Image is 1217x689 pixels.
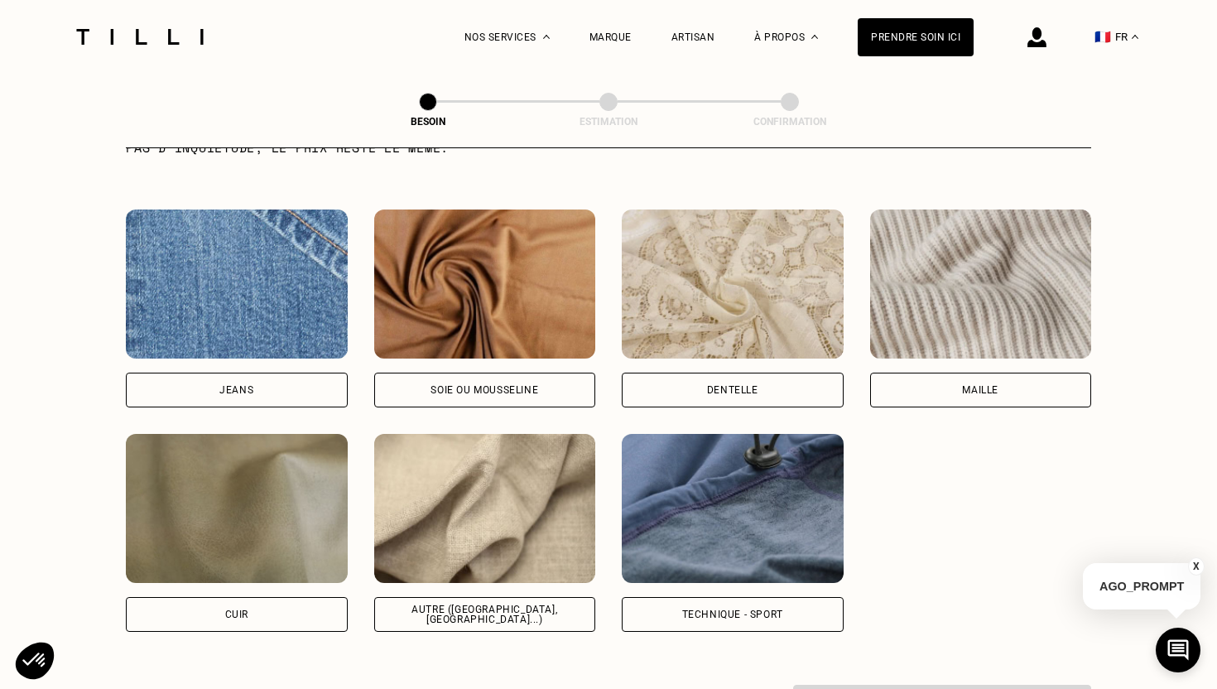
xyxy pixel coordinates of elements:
a: Artisan [671,31,715,43]
img: Tilli retouche vos vêtements en Technique - Sport [622,434,844,583]
img: menu déroulant [1132,35,1138,39]
img: Tilli retouche vos vêtements en Maille [870,210,1092,359]
img: Tilli retouche vos vêtements en Soie ou mousseline [374,210,596,359]
img: icône connexion [1027,27,1046,47]
div: Soie ou mousseline [431,385,538,395]
div: Maille [962,385,998,395]
img: Tilli retouche vos vêtements en Cuir [126,434,348,583]
img: Tilli retouche vos vêtements en Autre (coton, jersey...) [374,434,596,583]
div: Dentelle [707,385,758,395]
div: Cuir [225,609,248,619]
img: Menu déroulant à propos [811,35,818,39]
div: Confirmation [707,116,873,128]
a: Marque [589,31,632,43]
img: Logo du service de couturière Tilli [70,29,209,45]
img: Menu déroulant [543,35,550,39]
img: Tilli retouche vos vêtements en Dentelle [622,210,844,359]
div: Autre ([GEOGRAPHIC_DATA], [GEOGRAPHIC_DATA]...) [388,605,582,624]
img: Tilli retouche vos vêtements en Jeans [126,210,348,359]
p: AGO_PROMPT [1083,563,1200,609]
div: Jeans [219,385,253,395]
div: Estimation [526,116,691,128]
div: Technique - Sport [682,609,783,619]
button: X [1188,557,1205,576]
span: 🇫🇷 [1094,29,1111,45]
div: Besoin [345,116,511,128]
a: Prendre soin ici [858,18,974,56]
